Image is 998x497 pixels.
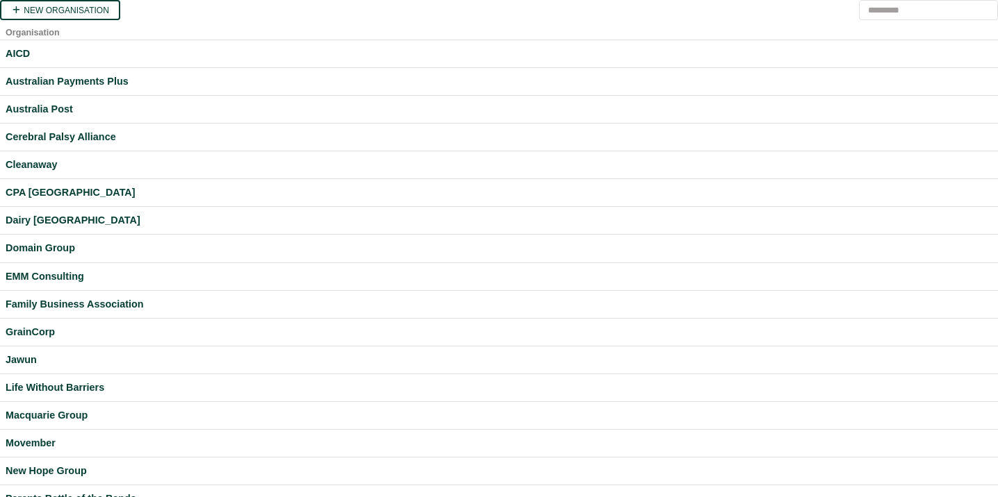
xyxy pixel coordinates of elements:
a: EMM Consulting [6,269,992,285]
a: Australia Post [6,101,992,117]
a: Family Business Association [6,296,992,312]
a: Cleanaway [6,157,992,173]
a: GrainCorp [6,324,992,340]
a: New Hope Group [6,463,992,479]
a: Domain Group [6,240,992,256]
a: Dairy [GEOGRAPHIC_DATA] [6,212,992,228]
a: Australian Payments Plus [6,74,992,90]
a: Jawun [6,352,992,368]
a: Life Without Barriers [6,380,992,396]
a: AICD [6,46,992,62]
a: Macquarie Group [6,407,992,423]
a: Cerebral Palsy Alliance [6,129,992,145]
a: CPA [GEOGRAPHIC_DATA] [6,185,992,201]
a: Movember [6,435,992,451]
